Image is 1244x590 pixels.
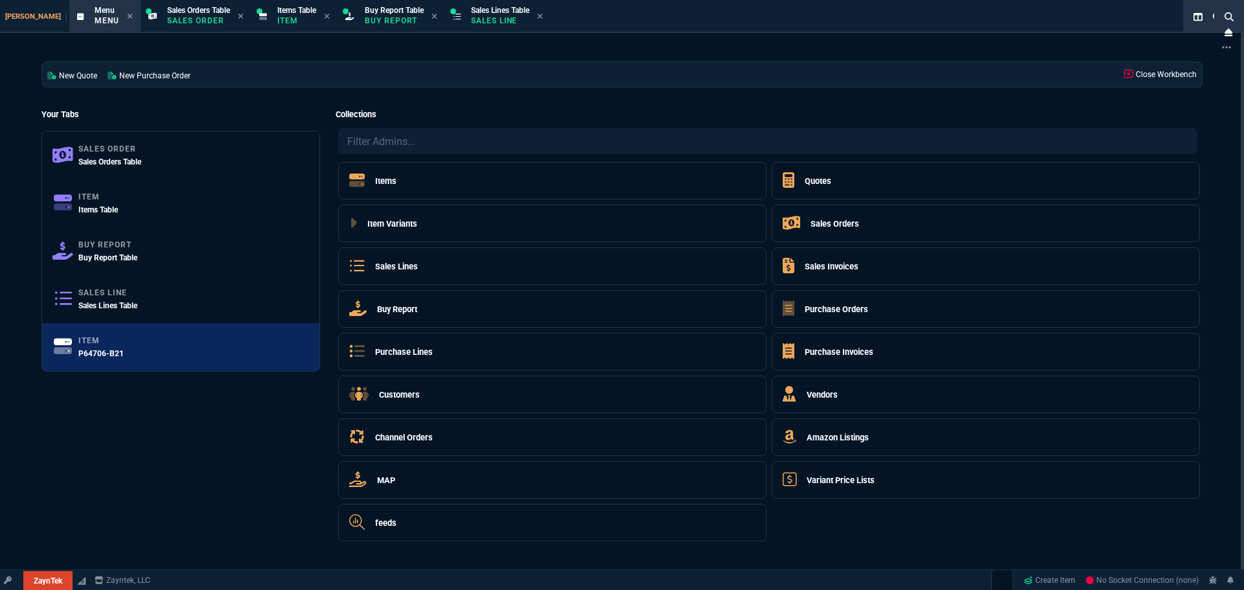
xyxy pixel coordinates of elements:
[807,389,838,401] h5: Vendors
[238,12,244,22] nx-icon: Close Tab
[324,12,330,22] nx-icon: Close Tab
[91,574,154,586] a: msbcCompanyName
[277,16,316,26] p: Item
[805,303,868,315] h5: Purchase Orders
[1119,62,1202,87] a: Close Workbench
[277,6,316,15] span: Items Table
[5,12,67,21] span: [PERSON_NAME]
[807,431,869,444] h5: Amazon Listings
[377,474,395,486] h5: MAP
[78,192,118,202] p: Item
[127,12,133,22] nx-icon: Close Tab
[367,218,417,230] h5: Item Variants
[41,108,320,120] h5: Your Tabs
[811,218,859,230] h5: Sales Orders
[78,240,137,250] p: Buy Report
[805,175,831,187] h5: Quotes
[471,16,529,26] p: Sales Line
[1219,9,1239,25] nx-icon: Search
[805,260,858,273] h5: Sales Invoices
[78,301,137,310] span: Sales Lines Table
[471,6,529,15] span: Sales Lines Table
[78,205,118,214] span: Items Table
[377,303,417,315] h5: Buy Report
[365,6,424,15] span: Buy Report Table
[1188,9,1208,25] nx-icon: Split Panels
[1019,571,1081,590] a: Create Item
[78,144,141,154] p: Sales Order
[95,16,119,26] p: Menu
[78,157,141,166] span: Sales Orders Table
[375,175,397,187] h5: Items
[167,16,230,26] p: Sales Order
[78,288,137,298] p: Sales Line
[42,62,102,87] a: New Quote
[1222,41,1231,54] nx-icon: Open New Tab
[102,62,196,87] a: New Purchase Order
[1086,576,1199,585] span: No Socket Connection (none)
[1208,9,1227,25] nx-icon: Search
[1219,25,1238,40] nx-icon: Close Workbench
[365,16,424,26] p: Buy Report
[375,260,418,273] h5: Sales Lines
[375,431,433,444] h5: Channel Orders
[432,12,437,22] nx-icon: Close Tab
[537,12,543,22] nx-icon: Close Tab
[78,253,137,262] span: Buy Report Table
[379,389,420,401] h5: Customers
[805,346,873,358] h5: Purchase Invoices
[807,474,875,486] h5: Variant Price Lists
[336,108,1203,120] h5: Collections
[375,517,397,529] h5: feeds
[167,6,230,15] span: Sales Orders Table
[95,6,115,15] span: Menu
[375,346,433,358] h5: Purchase Lines
[338,128,1197,154] input: Filter Admins...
